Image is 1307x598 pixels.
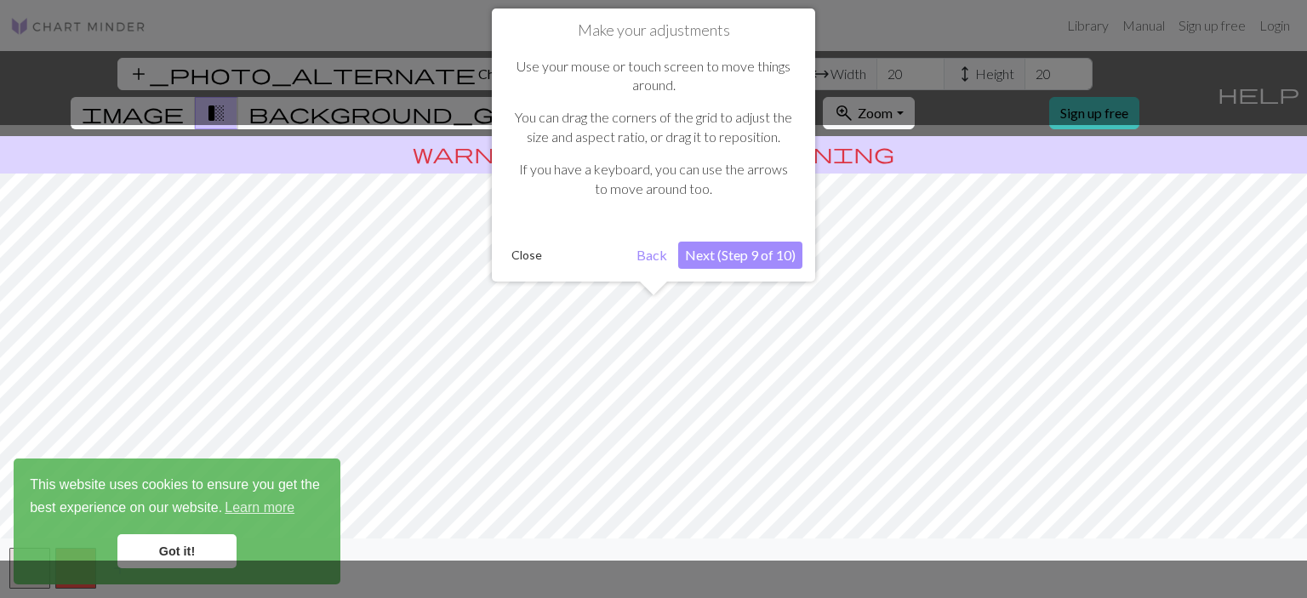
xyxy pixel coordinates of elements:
[513,57,794,95] p: Use your mouse or touch screen to move things around.
[630,242,674,269] button: Back
[513,160,794,198] p: If you have a keyboard, you can use the arrows to move around too.
[505,242,549,268] button: Close
[492,9,815,282] div: Make your adjustments
[505,21,802,40] h1: Make your adjustments
[678,242,802,269] button: Next (Step 9 of 10)
[513,108,794,146] p: You can drag the corners of the grid to adjust the size and aspect ratio, or drag it to reposition.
